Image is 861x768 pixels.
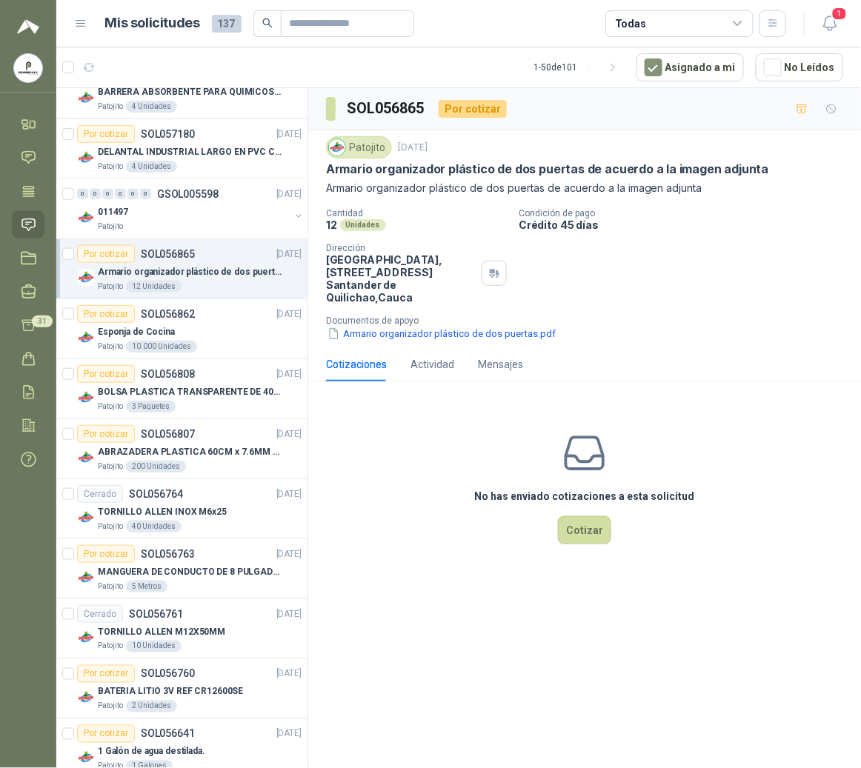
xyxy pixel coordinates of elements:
[98,401,123,413] p: Patojito
[817,10,843,37] button: 1
[77,125,135,143] div: Por cotizar
[126,461,186,473] div: 200 Unidades
[348,97,427,120] h3: SOL056865
[77,329,95,347] img: Company Logo
[558,516,611,544] button: Cotizar
[326,161,769,177] p: Armario organizador plástico de dos puertas de acuerdo a la imagen adjunta
[126,521,182,532] div: 40 Unidades
[98,745,205,759] p: 1 Galón de agua destilada.
[276,607,302,621] p: [DATE]
[56,239,307,299] a: Por cotizarSOL056865[DATE] Company LogoArmario organizador plástico de dos puertas de acuerdo a l...
[326,315,855,326] p: Documentos de apoyo
[326,326,557,341] button: Armario organizador plástico de dos puertas.pdf
[98,685,243,699] p: BATERIA LITIO 3V REF CR12600SE
[326,208,507,218] p: Cantidad
[276,187,302,201] p: [DATE]
[98,701,123,712] p: Patojito
[77,605,123,623] div: Cerrado
[77,545,135,563] div: Por cotizar
[14,54,42,82] img: Company Logo
[115,189,126,199] div: 0
[126,401,176,413] div: 3 Paquetes
[105,13,200,34] h1: Mis solicitudes
[831,7,848,21] span: 1
[98,85,282,99] p: BARRERA ABSORBENTE PARA QUIMICOS (DERRAME DE HIPOCLORITO)
[141,429,195,439] p: SOL056807
[98,265,282,279] p: Armario organizador plástico de dos puertas de acuerdo a la imagen adjunta
[77,269,95,287] img: Company Logo
[276,367,302,381] p: [DATE]
[56,539,307,599] a: Por cotizarSOL056763[DATE] Company LogoMANGUERA DE CONDUCTO DE 8 PULGADAS DE ALAMBRE DE ACERO PUP...
[90,189,101,199] div: 0
[77,185,305,233] a: 0 0 0 0 0 0 GSOL005598[DATE] Company Logo011497Patojito
[410,356,454,373] div: Actividad
[98,565,282,579] p: MANGUERA DE CONDUCTO DE 8 PULGADAS DE ALAMBRE DE ACERO PU
[478,356,523,373] div: Mensajes
[756,53,843,81] button: No Leídos
[98,281,123,293] p: Patojito
[77,189,88,199] div: 0
[636,53,744,81] button: Asignado a mi
[276,547,302,561] p: [DATE]
[77,89,95,107] img: Company Logo
[519,218,855,231] p: Crédito 45 días
[98,341,123,353] p: Patojito
[56,419,307,479] a: Por cotizarSOL056807[DATE] Company LogoABRAZADERA PLASTICA 60CM x 7.6MM ANCHAPatojito200 Unidades
[276,307,302,321] p: [DATE]
[129,609,183,619] p: SOL056761
[98,461,123,473] p: Patojito
[126,701,177,712] div: 2 Unidades
[140,189,151,199] div: 0
[276,667,302,681] p: [DATE]
[98,521,123,532] p: Patojito
[77,629,95,647] img: Company Logo
[56,479,307,539] a: CerradoSOL056764[DATE] Company LogoTORNILLO ALLEN INOX M6x25Patojito40 Unidades
[77,665,135,683] div: Por cotizar
[276,427,302,441] p: [DATE]
[157,189,219,199] p: GSOL005598
[141,729,195,739] p: SOL056641
[77,209,95,227] img: Company Logo
[98,161,123,173] p: Patojito
[12,312,44,339] a: 31
[77,149,95,167] img: Company Logo
[126,281,182,293] div: 12 Unidades
[126,581,167,592] div: 5 Metros
[98,205,128,219] p: 011497
[127,189,139,199] div: 0
[77,569,95,587] img: Company Logo
[439,100,507,118] div: Por cotizar
[98,641,123,652] p: Patojito
[98,625,225,639] p: TORNILLO ALLEN M12X50MM
[32,315,53,327] span: 31
[326,356,387,373] div: Cotizaciones
[56,299,307,359] a: Por cotizarSOL056862[DATE] Company LogoEsponja de CocinaPatojito10.000 Unidades
[77,749,95,767] img: Company Logo
[212,15,242,33] span: 137
[77,425,135,443] div: Por cotizar
[129,489,183,499] p: SOL056764
[98,101,123,113] p: Patojito
[615,16,646,32] div: Todas
[126,101,177,113] div: 4 Unidades
[98,221,123,233] p: Patojito
[98,385,282,399] p: BOLSA PLASTICA TRANSPARENTE DE 40*60 CMS
[77,365,135,383] div: Por cotizar
[141,669,195,679] p: SOL056760
[326,136,392,158] div: Patojito
[262,18,273,28] span: search
[141,369,195,379] p: SOL056808
[77,725,135,743] div: Por cotizar
[329,139,345,156] img: Company Logo
[77,449,95,467] img: Company Logo
[98,325,175,339] p: Esponja de Cocina
[77,509,95,527] img: Company Logo
[326,218,337,231] p: 12
[56,119,307,179] a: Por cotizarSOL057180[DATE] Company LogoDELANTAL INDUSTRIAL LARGO EN PVC COLOR AMARILLOPatojito4 U...
[340,219,386,231] div: Unidades
[475,488,695,504] h3: No has enviado cotizaciones a esta solicitud
[126,641,182,652] div: 10 Unidades
[326,243,476,253] p: Dirección
[519,208,855,218] p: Condición de pago
[326,180,843,196] p: Armario organizador plástico de dos puertas de acuerdo a la imagen adjunta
